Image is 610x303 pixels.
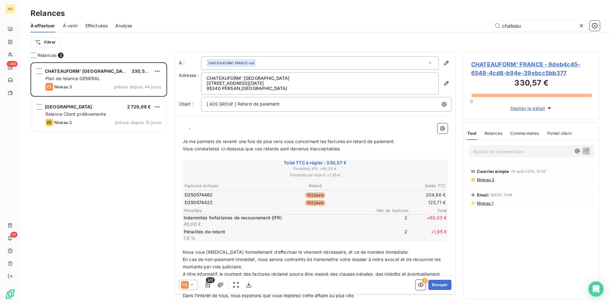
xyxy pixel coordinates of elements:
[183,146,341,151] span: Vous constaterez ci-dessous que ces retards sont devenus inacceptables.
[184,221,368,227] p: 40,00 €
[272,182,358,189] th: Retard
[115,120,161,125] span: prévue depuis 15 jours
[369,229,407,241] span: 2
[184,208,370,213] span: Pénalités
[509,105,555,112] button: Déplier le détail
[63,23,78,29] span: À venir
[30,37,60,47] button: Filtrer
[183,293,355,298] span: Dans l’intérêt de tous, nous espérons que vous règlerez cette affaire au plus vite.
[115,23,132,29] span: Analyse
[10,232,17,238] span: 51
[183,257,442,269] span: En cas de non-paiement immédiat, nous serons contraints de transmettre votre dossier à notre avoc...
[45,111,106,117] span: Relance Client prélèvements
[183,271,441,284] span: A titre informatif, le montant des factures réclamé pourra être majoré des clauses pénales, des i...
[305,192,325,198] span: 152 jours
[184,182,271,189] th: Factures échues
[485,131,503,136] span: Relances
[207,76,433,81] p: CHATEAUFORM' [GEOGRAPHIC_DATA]
[409,215,447,227] span: + 80,00 €
[207,101,208,107] span: [
[58,52,64,58] span: 2
[189,124,190,129] span: ,
[359,199,446,206] td: 125,71 €
[511,105,545,112] span: Déplier le détail
[206,277,215,283] span: 2/2
[5,289,15,299] img: Logo LeanPay
[471,77,592,90] h3: 330,57 €
[409,208,447,213] span: Total
[235,101,280,107] span: ] Retard de paiement
[132,68,152,74] span: 330,57 €
[5,4,15,14] div: AG
[510,131,539,136] span: Commentaires
[370,208,409,213] span: Nbr de factures
[470,99,473,104] span: 0
[184,235,368,241] p: 1,5 %
[491,193,512,197] span: [DATE] 11:09
[492,21,587,31] input: Rechercher
[477,192,489,197] span: Email
[85,23,108,29] span: Effectuées
[45,76,100,81] span: Plan de relance GENERAL
[477,169,509,174] span: Courrier simple
[54,120,72,125] span: Niveau 2
[184,215,368,221] p: Indemnités forfaitaires de recouvrement (IFR)
[114,84,161,89] span: prévue depuis 44 jours
[471,60,592,77] span: CHATEAUFORM' FRANCE - 9deb4c45-6549-4cd8-b94e-39ebcc5bb377
[45,68,130,74] span: CHATEAUFORM' [GEOGRAPHIC_DATA]
[179,60,201,66] label: À :
[359,182,446,189] th: Solde TTC
[184,229,368,235] p: Pénalités de retard
[179,101,193,107] span: Objet :
[467,131,477,136] span: Tout
[183,139,395,144] span: Je me permets de revenir une fois de plus vers vous concernant les factures en retard de paiement.
[476,201,493,206] span: Niveau 1
[588,281,604,297] div: Open Intercom Messenger
[305,200,325,206] span: 132 jours
[207,81,433,86] p: [STREET_ADDRESS][DATE]
[184,160,447,166] span: Total TTC à régler : 330,57 €
[208,61,254,65] span: CHATEAUFORM' FRANCE null
[30,23,55,29] span: À effectuer
[359,191,446,198] td: 204,86 €
[207,86,433,91] p: 95340 PERSAN , [GEOGRAPHIC_DATA]
[476,177,494,182] span: Niveau 2
[127,104,151,109] span: 2 729,96 €
[185,199,213,206] span: D250574422
[547,131,572,136] span: Portail client
[7,61,17,67] span: +99
[409,229,447,241] span: + 1,95 €
[45,104,92,109] span: [GEOGRAPHIC_DATA]
[184,166,447,172] span: Pénalités IFR : + 80,00 €
[37,52,57,59] span: Relances
[184,172,447,178] span: Pénalités de retard : + 1,95 €
[511,169,546,173] span: 20 août 2025, 12:02
[30,62,167,303] div: grid
[208,101,234,108] span: ADS GROUP
[185,192,213,198] span: D250574482
[369,215,407,227] span: 2
[183,249,409,255] span: Nous vous [MEDICAL_DATA] formellement d’effectuer le virement nécessaire, et ce de manière immédi...
[30,8,65,19] h3: Relances
[54,84,72,89] span: Niveau 3
[179,72,199,78] span: Adresse :
[428,280,451,290] button: Envoyer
